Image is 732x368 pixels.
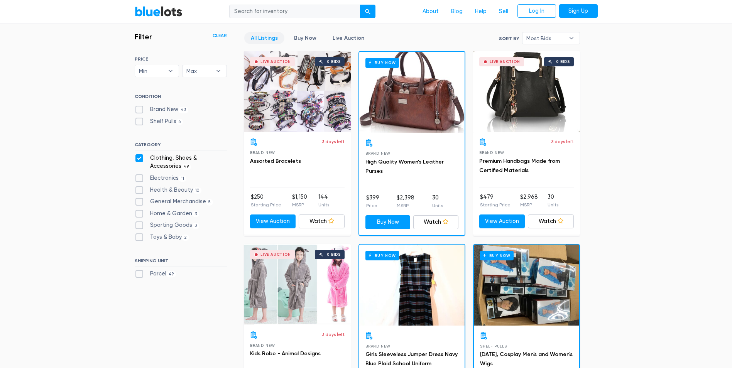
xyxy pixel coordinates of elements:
[135,142,227,150] h6: CATEGORY
[365,159,444,174] a: High Quality Women's Leather Purses
[251,193,281,208] li: $250
[250,343,275,348] span: Brand New
[135,221,199,230] label: Sporting Goods
[213,32,227,39] a: Clear
[292,201,307,208] p: MSRP
[166,271,176,277] span: 49
[366,202,379,209] p: Price
[551,138,574,145] p: 3 days left
[432,194,443,209] li: 30
[135,233,189,241] label: Toys & Baby
[520,193,538,208] li: $2,968
[556,60,570,64] div: 0 bids
[548,193,558,208] li: 30
[250,150,275,155] span: Brand New
[413,215,458,229] a: Watch
[135,258,227,267] h6: SHIPPING UNIT
[287,32,323,44] a: Buy Now
[251,201,281,208] p: Starting Price
[135,174,187,182] label: Electronics
[206,199,213,205] span: 5
[135,94,227,102] h6: CONDITION
[528,214,574,228] a: Watch
[526,32,565,44] span: Most Bids
[479,214,525,228] a: View Auction
[480,351,573,367] a: [DATE], Cosplay Men's and Women's Wigs
[480,344,507,348] span: Shelf Pulls
[299,214,345,228] a: Watch
[499,35,519,42] label: Sort By
[366,194,379,209] li: $399
[480,251,514,260] h6: Buy Now
[179,176,187,182] span: 11
[229,5,360,19] input: Search for inventory
[250,214,296,228] a: View Auction
[318,201,329,208] p: Units
[432,202,443,209] p: Units
[469,4,493,19] a: Help
[479,158,560,174] a: Premium Handbags Made from Certified Materials
[365,58,399,68] h6: Buy Now
[135,209,199,218] label: Home & Garden
[327,253,341,257] div: 0 bids
[193,187,202,194] span: 10
[192,211,199,217] span: 3
[192,223,199,229] span: 3
[135,56,227,62] h6: PRICE
[176,119,183,125] span: 6
[520,201,538,208] p: MSRP
[181,164,191,170] span: 49
[182,235,189,241] span: 2
[178,107,189,113] span: 43
[480,193,511,208] li: $479
[416,4,445,19] a: About
[563,32,580,44] b: ▾
[322,331,345,338] p: 3 days left
[397,194,414,209] li: $2,398
[559,4,598,18] a: Sign Up
[397,202,414,209] p: MSRP
[210,65,227,77] b: ▾
[479,150,504,155] span: Brand New
[493,4,514,19] a: Sell
[480,201,511,208] p: Starting Price
[365,251,399,260] h6: Buy Now
[135,198,213,206] label: General Merchandise
[260,60,291,64] div: Live Auction
[292,193,307,208] li: $1,150
[135,270,176,278] label: Parcel
[473,51,580,132] a: Live Auction 0 bids
[244,51,351,132] a: Live Auction 0 bids
[250,350,321,357] a: Kids Robe - Animal Designs
[474,245,579,326] a: Buy Now
[318,193,329,208] li: 144
[548,201,558,208] p: Units
[139,65,164,77] span: Min
[359,52,465,133] a: Buy Now
[327,60,341,64] div: 0 bids
[244,32,284,44] a: All Listings
[445,4,469,19] a: Blog
[322,138,345,145] p: 3 days left
[359,245,465,326] a: Buy Now
[135,117,183,126] label: Shelf Pulls
[365,351,458,367] a: Girls Sleeveless Jumper Dress Navy Blue Plaid School Uniform
[260,253,291,257] div: Live Auction
[517,4,556,18] a: Log In
[135,32,152,41] h3: Filter
[135,186,202,194] label: Health & Beauty
[250,158,301,164] a: Assorted Bracelets
[135,6,183,17] a: BlueLots
[365,151,391,155] span: Brand New
[365,215,411,229] a: Buy Now
[135,105,189,114] label: Brand New
[244,244,351,325] a: Live Auction 0 bids
[135,154,227,170] label: Clothing, Shoes & Accessories
[162,65,179,77] b: ▾
[365,344,391,348] span: Brand New
[186,65,212,77] span: Max
[490,60,520,64] div: Live Auction
[326,32,371,44] a: Live Auction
